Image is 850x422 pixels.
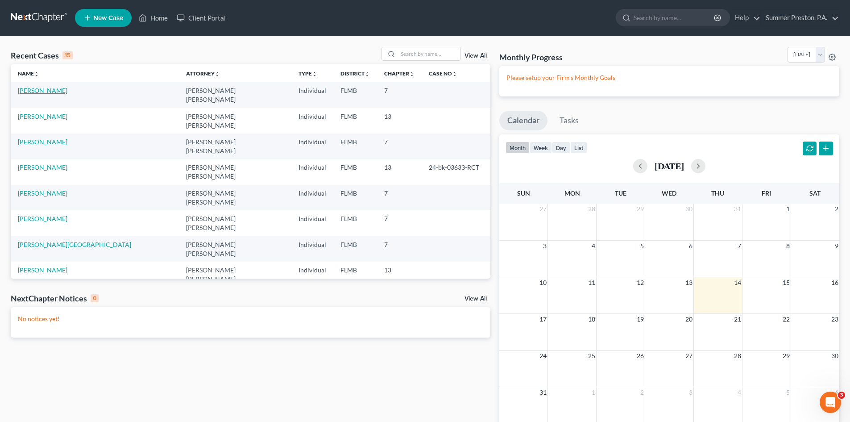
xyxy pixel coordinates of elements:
[688,387,693,398] span: 3
[733,351,742,361] span: 28
[18,215,67,222] a: [PERSON_NAME]
[179,134,291,159] td: [PERSON_NAME] [PERSON_NAME]
[11,293,99,304] div: NextChapter Notices
[785,204,791,214] span: 1
[499,111,547,130] a: Calendar
[179,210,291,236] td: [PERSON_NAME] [PERSON_NAME]
[539,387,547,398] span: 31
[377,185,422,210] td: 7
[517,189,530,197] span: Sun
[333,159,377,185] td: FLMB
[340,70,370,77] a: Districtunfold_more
[809,189,821,197] span: Sat
[551,111,587,130] a: Tasks
[291,185,333,210] td: Individual
[506,73,832,82] p: Please setup your Firm's Monthly Goals
[684,277,693,288] span: 13
[684,351,693,361] span: 27
[291,236,333,262] td: Individual
[737,387,742,398] span: 4
[464,53,487,59] a: View All
[834,204,839,214] span: 2
[179,262,291,287] td: [PERSON_NAME] [PERSON_NAME]
[291,134,333,159] td: Individual
[377,108,422,134] td: 13
[636,204,645,214] span: 29
[179,159,291,185] td: [PERSON_NAME] [PERSON_NAME]
[820,392,841,413] iframe: Intercom live chat
[711,189,724,197] span: Thu
[733,204,742,214] span: 31
[684,314,693,325] span: 20
[312,71,317,77] i: unfold_more
[333,134,377,159] td: FLMB
[587,351,596,361] span: 25
[333,236,377,262] td: FLMB
[542,241,547,251] span: 3
[761,10,839,26] a: Summer Preston, P.A.
[564,189,580,197] span: Mon
[539,351,547,361] span: 24
[398,47,460,60] input: Search by name...
[662,189,676,197] span: Wed
[830,277,839,288] span: 16
[452,71,457,77] i: unfold_more
[634,9,715,26] input: Search by name...
[499,52,563,63] h3: Monthly Progress
[299,70,317,77] a: Typeunfold_more
[834,387,839,398] span: 6
[409,71,415,77] i: unfold_more
[18,113,67,120] a: [PERSON_NAME]
[333,262,377,287] td: FLMB
[684,204,693,214] span: 30
[587,314,596,325] span: 18
[539,277,547,288] span: 10
[333,185,377,210] td: FLMB
[179,185,291,210] td: [PERSON_NAME] [PERSON_NAME]
[291,82,333,108] td: Individual
[62,51,73,59] div: 15
[34,71,39,77] i: unfold_more
[655,161,684,171] h2: [DATE]
[636,351,645,361] span: 26
[377,134,422,159] td: 7
[636,314,645,325] span: 19
[737,241,742,251] span: 7
[18,70,39,77] a: Nameunfold_more
[365,71,370,77] i: unfold_more
[11,50,73,61] div: Recent Cases
[834,241,839,251] span: 9
[782,277,791,288] span: 15
[18,314,483,323] p: No notices yet!
[18,266,67,274] a: [PERSON_NAME]
[688,241,693,251] span: 6
[539,314,547,325] span: 17
[591,241,596,251] span: 4
[733,314,742,325] span: 21
[733,277,742,288] span: 14
[179,82,291,108] td: [PERSON_NAME] [PERSON_NAME]
[18,189,67,197] a: [PERSON_NAME]
[18,87,67,94] a: [PERSON_NAME]
[636,277,645,288] span: 12
[838,392,845,399] span: 3
[639,241,645,251] span: 5
[384,70,415,77] a: Chapterunfold_more
[830,314,839,325] span: 23
[18,241,131,248] a: [PERSON_NAME][GEOGRAPHIC_DATA]
[333,210,377,236] td: FLMB
[429,70,457,77] a: Case Nounfold_more
[539,204,547,214] span: 27
[587,277,596,288] span: 11
[186,70,220,77] a: Attorneyunfold_more
[291,159,333,185] td: Individual
[377,82,422,108] td: 7
[18,163,67,171] a: [PERSON_NAME]
[830,351,839,361] span: 30
[785,387,791,398] span: 5
[639,387,645,398] span: 2
[506,142,530,154] button: month
[91,294,99,302] div: 0
[782,351,791,361] span: 29
[179,108,291,134] td: [PERSON_NAME] [PERSON_NAME]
